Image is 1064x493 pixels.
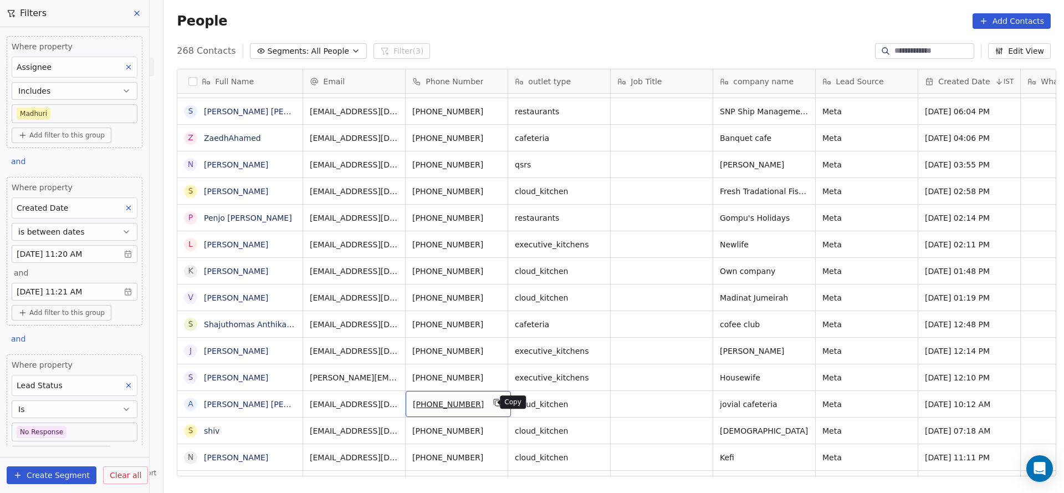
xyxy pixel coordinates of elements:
span: [EMAIL_ADDRESS][DOMAIN_NAME] [310,425,398,436]
span: executive_kitchens [515,372,603,383]
span: [DATE] 02:58 PM [925,186,1014,197]
span: [DATE] 07:18 AM [925,425,1014,436]
span: restaurants [515,212,603,223]
a: [PERSON_NAME] [204,347,268,355]
span: Meta [822,133,911,144]
a: Penjo [PERSON_NAME] [204,214,292,222]
span: [PHONE_NUMBER] [412,372,501,383]
a: [PERSON_NAME] [204,267,268,276]
span: [PERSON_NAME] [720,159,809,170]
span: executive_kitchens [515,345,603,357]
span: Meta [822,239,911,250]
span: [DATE] 06:04 PM [925,106,1014,117]
a: [PERSON_NAME] [204,187,268,196]
div: Created DateIST [918,69,1020,93]
span: [DATE] 02:11 PM [925,239,1014,250]
span: [PHONE_NUMBER] [412,292,501,303]
div: V [188,292,194,303]
div: j [190,345,192,357]
button: Filter(3) [374,43,431,59]
span: Email [323,76,345,87]
span: Fresh Tradational Fish Pvt Ltd [720,186,809,197]
div: grid [177,94,303,477]
span: People [177,13,227,29]
span: [PHONE_NUMBER] [412,266,501,277]
span: [PHONE_NUMBER] [412,452,501,463]
span: [DATE] 01:19 PM [925,292,1014,303]
div: L [188,238,193,250]
span: [PHONE_NUMBER] [412,239,501,250]
span: Segments: [268,45,309,57]
span: Meta [822,372,911,383]
a: Shajuthomas Anthikadan [204,320,301,329]
a: shiv [204,426,219,435]
a: [PERSON_NAME] [204,160,268,169]
span: [PHONE_NUMBER] [412,186,501,197]
span: [PHONE_NUMBER] [412,106,501,117]
div: N [188,159,193,170]
span: Meta [822,399,911,410]
span: [EMAIL_ADDRESS][DOMAIN_NAME] [310,266,398,277]
span: [EMAIL_ADDRESS][DOMAIN_NAME] [310,239,398,250]
span: [EMAIL_ADDRESS][DOMAIN_NAME] [310,345,398,357]
button: Edit View [988,43,1051,59]
span: [DATE] 12:10 PM [925,372,1014,383]
span: [DATE] 04:06 PM [925,133,1014,144]
span: Banquet cafe [720,133,809,144]
a: [PERSON_NAME] [PERSON_NAME] [204,400,335,409]
span: Job Title [631,76,662,87]
a: [PERSON_NAME] [204,373,268,382]
div: company name [713,69,815,93]
span: [EMAIL_ADDRESS][DOMAIN_NAME] [310,133,398,144]
div: Lead Source [816,69,918,93]
span: Madinat Jumeirah [720,292,809,303]
span: [DATE] 02:14 PM [925,212,1014,223]
span: [EMAIL_ADDRESS][DOMAIN_NAME] [310,106,398,117]
a: [PERSON_NAME] [204,453,268,462]
span: outlet type [528,76,571,87]
span: 268 Contacts [177,44,236,58]
span: Meta [822,186,911,197]
div: A [188,398,194,410]
span: Gompu's Holidays [720,212,809,223]
span: Lead Source [836,76,883,87]
span: Full Name [215,76,254,87]
div: Z [188,132,194,144]
div: Open Intercom Messenger [1026,455,1053,482]
span: Meta [822,345,911,357]
span: [DATE] 03:55 PM [925,159,1014,170]
span: [EMAIL_ADDRESS][DOMAIN_NAME] [310,212,398,223]
span: Created Date [938,76,990,87]
span: company name [733,76,794,87]
span: [DATE] 10:12 AM [925,399,1014,410]
div: S [188,105,193,117]
a: [PERSON_NAME] [PERSON_NAME] [204,107,335,116]
span: [EMAIL_ADDRESS][DOMAIN_NAME] [310,452,398,463]
span: Housewife [720,372,809,383]
div: N [188,451,193,463]
span: Own company [720,266,809,277]
a: [PERSON_NAME] [204,240,268,249]
span: [DATE] 12:48 PM [925,319,1014,330]
div: S [188,372,193,383]
span: Meta [822,452,911,463]
div: Job Title [611,69,713,93]
span: SNP Ship Management Private Limited [720,106,809,117]
span: [PHONE_NUMBER] [412,345,501,357]
span: Kefi [720,452,809,463]
span: [PERSON_NAME][EMAIL_ADDRESS][DOMAIN_NAME] [310,372,398,383]
div: Full Name [177,69,303,93]
span: Meta [822,292,911,303]
span: Meta [822,266,911,277]
p: Copy [504,398,521,406]
span: Meta [822,425,911,436]
span: [PHONE_NUMBER] [413,399,484,410]
div: P [188,212,193,223]
span: cloud_kitchen [515,452,603,463]
span: Meta [822,212,911,223]
div: outlet type [508,69,610,93]
span: cloud_kitchen [515,266,603,277]
span: [EMAIL_ADDRESS][DOMAIN_NAME] [310,186,398,197]
span: [EMAIL_ADDRESS][DOMAIN_NAME] [310,319,398,330]
div: Email [303,69,405,93]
